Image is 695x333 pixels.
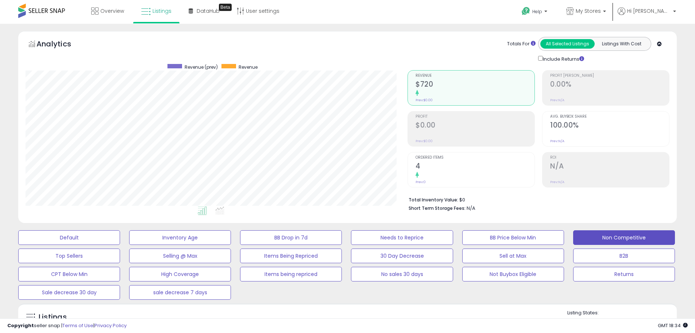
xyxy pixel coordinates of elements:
[416,162,534,172] h2: 4
[416,80,534,90] h2: $720
[550,139,564,143] small: Prev: N/A
[351,230,453,245] button: Needs to Reprice
[100,7,124,15] span: Overview
[62,322,93,329] a: Terms of Use
[507,41,536,48] div: Totals For
[550,156,669,160] span: ROI
[185,64,218,70] span: Revenue (prev)
[351,249,453,263] button: 30 Day Decrease
[129,285,231,300] button: sale decrease 7 days
[18,230,120,245] button: Default
[550,98,564,102] small: Prev: N/A
[533,54,593,63] div: Include Returns
[219,4,232,11] div: Tooltip anchor
[627,7,671,15] span: Hi [PERSON_NAME]
[240,267,342,281] button: Items being repriced
[462,230,564,245] button: BB Price Below Min
[416,180,426,184] small: Prev: 0
[516,1,555,24] a: Help
[152,7,171,15] span: Listings
[240,249,342,263] button: Items Being Repriced
[416,139,433,143] small: Prev: $0.00
[94,322,127,329] a: Privacy Policy
[39,312,67,322] h5: Listings
[240,230,342,245] button: BB Drop in 7d
[550,115,669,119] span: Avg. Buybox Share
[618,7,676,24] a: Hi [PERSON_NAME]
[629,318,657,324] label: Deactivated
[416,156,534,160] span: Ordered Items
[462,249,564,263] button: Sell at Max
[576,7,601,15] span: My Stores
[409,205,466,211] b: Short Term Storage Fees:
[573,249,675,263] button: B2B
[36,39,85,51] h5: Analytics
[239,64,258,70] span: Revenue
[416,98,433,102] small: Prev: $0.00
[550,121,669,131] h2: 100.00%
[409,195,664,204] li: $0
[532,8,542,15] span: Help
[197,7,220,15] span: DataHub
[129,230,231,245] button: Inventory Age
[575,318,588,324] label: Active
[7,322,127,329] div: seller snap | |
[416,121,534,131] h2: $0.00
[550,74,669,78] span: Profit [PERSON_NAME]
[550,80,669,90] h2: 0.00%
[409,197,458,203] b: Total Inventory Value:
[351,267,453,281] button: No sales 30 days
[521,7,530,16] i: Get Help
[462,267,564,281] button: Not Buybox Eligible
[18,249,120,263] button: Top Sellers
[573,230,675,245] button: Non Competitive
[467,205,475,212] span: N/A
[550,162,669,172] h2: N/A
[550,180,564,184] small: Prev: N/A
[567,310,677,317] p: Listing States:
[540,39,595,49] button: All Selected Listings
[573,267,675,281] button: Returns
[658,322,688,329] span: 2025-09-10 18:34 GMT
[416,115,534,119] span: Profit
[18,267,120,281] button: CPT Below Min
[594,39,649,49] button: Listings With Cost
[18,285,120,300] button: Sale decrease 30 day
[7,322,34,329] strong: Copyright
[416,74,534,78] span: Revenue
[129,249,231,263] button: Selling @ Max
[129,267,231,281] button: High Coverage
